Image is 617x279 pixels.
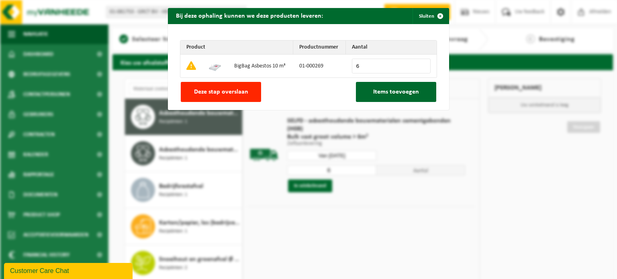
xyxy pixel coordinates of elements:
span: Items toevoegen [373,89,419,95]
td: 01-000269 [293,55,346,77]
button: Deze stap overslaan [181,82,261,102]
span: Deze stap overslaan [194,89,248,95]
iframe: chat widget [4,261,134,279]
h2: Bij deze ophaling kunnen we deze producten leveren: [168,8,331,23]
th: Aantal [346,41,437,55]
button: Items toevoegen [356,82,436,102]
img: 01-000269 [208,59,221,72]
td: BigBag Asbestos 10 m³ [228,55,293,77]
th: Productnummer [293,41,346,55]
button: Sluiten [413,8,448,24]
th: Product [180,41,293,55]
